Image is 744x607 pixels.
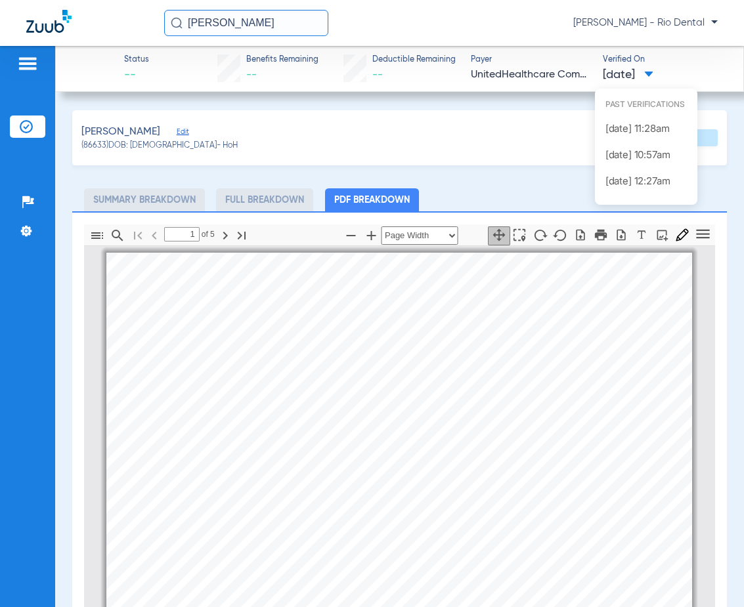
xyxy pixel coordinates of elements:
[595,168,697,194] label: [DATE] 12:27AM
[595,99,697,115] span: Past Verifications
[678,544,744,607] iframe: Chat Widget
[595,115,697,142] label: [DATE] 11:28AM
[595,142,697,168] label: [DATE] 10:57AM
